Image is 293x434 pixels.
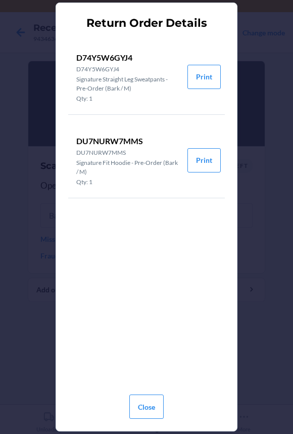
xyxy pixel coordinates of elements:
p: Signature Straight Leg Sweatpants - Pre-Order (Bark / M) [76,75,179,93]
button: Print [187,65,221,89]
h2: Return Order Details [86,15,207,31]
p: D74Y5W6GYJ4 [76,52,179,64]
p: DU7NURW7MMS [76,135,179,147]
p: Qty: 1 [76,178,179,187]
p: DU7NURW7MMS [76,148,179,157]
p: Signature Fit Hoodie - Pre-Order (Bark / M) [76,158,179,177]
p: D74Y5W6GYJ4 [76,65,179,74]
button: Print [187,148,221,172]
button: Close [129,395,164,419]
p: Qty: 1 [76,94,179,103]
